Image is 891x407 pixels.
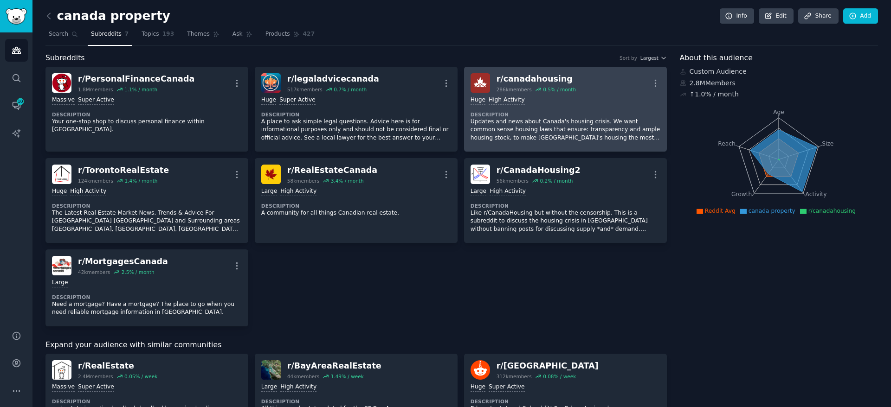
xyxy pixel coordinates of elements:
img: canadahousing [471,73,490,93]
dt: Description [471,111,660,118]
div: 42k members [78,269,110,275]
dt: Description [52,203,242,209]
a: Products427 [262,27,318,46]
div: 1.49 % / week [331,373,364,380]
div: r/ TorontoRealEstate [78,165,169,176]
div: 0.5 % / month [543,86,576,93]
tspan: Age [773,109,784,115]
p: A community for all things Canadian real estate. [261,209,451,217]
div: 3.4 % / month [331,178,364,184]
img: BayAreaRealEstate [261,360,281,380]
div: 2.5 % / month [122,269,155,275]
div: 124k members [78,178,113,184]
div: 0.7 % / month [334,86,367,93]
dt: Description [471,203,660,209]
h2: canada property [45,9,170,24]
dt: Description [261,111,451,118]
dt: Description [471,398,660,405]
div: Super Active [489,383,525,392]
span: Themes [187,30,210,38]
img: RealEstate [52,360,71,380]
span: Subreddits [45,52,85,64]
a: legaladvicecanadar/legaladvicecanada517kmembers0.7% / monthHugeSuper ActiveDescriptionA place to ... [255,67,458,152]
div: 286k members [497,86,532,93]
span: Expand your audience with similar communities [45,339,221,351]
div: 1.1 % / month [124,86,157,93]
a: PersonalFinanceCanadar/PersonalFinanceCanada1.8Mmembers1.1% / monthMassiveSuper ActiveDescription... [45,67,248,152]
div: 58k members [287,178,319,184]
dt: Description [52,294,242,300]
button: Largest [640,55,667,61]
span: Subreddits [91,30,122,38]
div: Large [471,187,486,196]
div: Custom Audience [680,67,878,76]
span: About this audience [680,52,753,64]
img: GummySearch logo [6,8,27,25]
div: Huge [471,96,485,105]
tspan: Size [822,140,833,146]
img: CanadaHousing2 [471,165,490,184]
div: Large [261,383,277,392]
div: Huge [471,383,485,392]
a: Add [843,8,878,24]
div: Massive [52,96,75,105]
p: Your one-stop shop to discuss personal finance within [GEOGRAPHIC_DATA]. [52,118,242,134]
a: Ask [229,27,256,46]
tspan: Reach [718,140,736,146]
a: RealEstateCanadar/RealEstateCanada58kmembers3.4% / monthLargeHigh ActivityDescriptionA community ... [255,158,458,243]
div: 0.05 % / week [124,373,157,380]
div: Super Active [279,96,316,105]
div: High Activity [489,96,525,105]
div: r/ RealEstate [78,360,157,372]
div: 517k members [287,86,323,93]
div: 0.2 % / month [540,178,573,184]
div: r/ MortgagesCanada [78,256,168,267]
a: 10 [5,94,28,117]
span: canada property [749,208,795,214]
p: The Latest Real Estate Market News, Trends & Advice For [GEOGRAPHIC_DATA] [GEOGRAPHIC_DATA] and S... [52,209,242,234]
img: RealEstateCanada [261,165,281,184]
div: Huge [52,187,67,196]
div: ↑ 1.0 % / month [690,89,739,99]
div: r/ RealEstateCanada [287,165,377,176]
div: Super Active [78,383,114,392]
div: r/ [GEOGRAPHIC_DATA] [497,360,599,372]
div: 44k members [287,373,319,380]
p: Like r/CanadaHousing but without the censorship. This is a subreddit to discuss the housing crisi... [471,209,660,234]
div: High Activity [280,187,316,196]
div: Huge [261,96,276,105]
a: Edit [759,8,794,24]
span: Search [49,30,68,38]
div: 56k members [497,178,529,184]
div: r/ PersonalFinanceCanada [78,73,194,85]
span: r/canadahousing [808,208,856,214]
p: Updates and news about Canada's housing crisis. We want common sense housing laws that ensure: tr... [471,118,660,142]
div: 312k members [497,373,532,380]
span: Products [265,30,290,38]
a: canadahousingr/canadahousing286kmembers0.5% / monthHugeHigh ActivityDescriptionUpdates and news a... [464,67,667,152]
div: Large [261,187,277,196]
span: Topics [142,30,159,38]
img: TorontoRealEstate [52,165,71,184]
dt: Description [52,398,242,405]
div: 2.8M Members [680,78,878,88]
a: Share [798,8,838,24]
a: Subreddits7 [88,27,132,46]
div: r/ canadahousing [497,73,576,85]
span: Reddit Avg [705,208,736,214]
img: Edmonton [471,360,490,380]
a: Themes [184,27,223,46]
div: High Activity [490,187,526,196]
a: CanadaHousing2r/CanadaHousing256kmembers0.2% / monthLargeHigh ActivityDescriptionLike r/CanadaHou... [464,158,667,243]
a: TorontoRealEstater/TorontoRealEstate124kmembers1.4% / monthHugeHigh ActivityDescriptionThe Latest... [45,158,248,243]
dt: Description [261,398,451,405]
tspan: Activity [805,191,826,197]
a: MortgagesCanadar/MortgagesCanada42kmembers2.5% / monthLargeDescriptionNeed a mortgage? Have a mor... [45,249,248,326]
div: r/ CanadaHousing2 [497,165,581,176]
div: Super Active [78,96,114,105]
img: legaladvicecanada [261,73,281,93]
div: 1.4 % / month [124,178,157,184]
div: r/ legaladvicecanada [287,73,379,85]
div: 2.4M members [78,373,113,380]
img: PersonalFinanceCanada [52,73,71,93]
